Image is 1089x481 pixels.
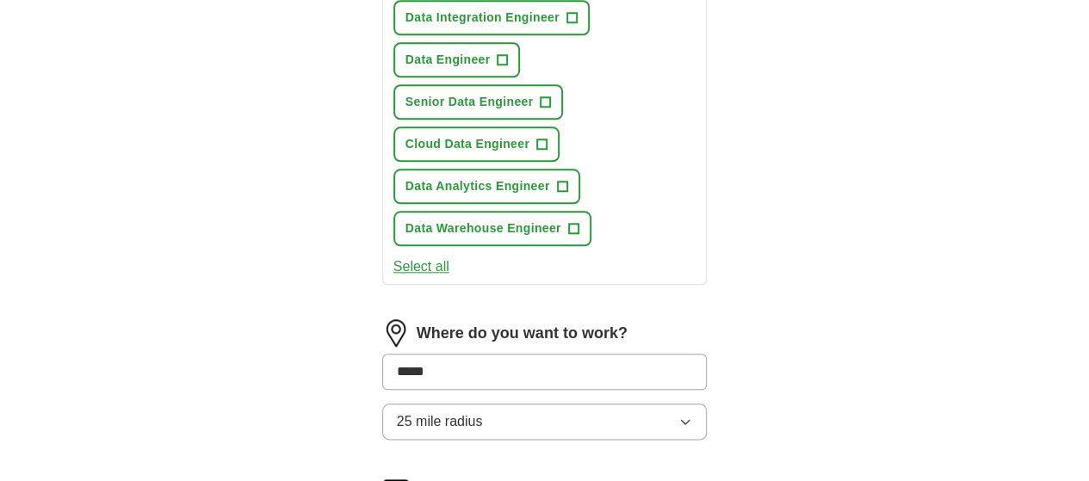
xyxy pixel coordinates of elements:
[393,211,591,246] button: Data Warehouse Engineer
[405,93,534,111] span: Senior Data Engineer
[382,319,410,347] img: location.png
[405,177,550,195] span: Data Analytics Engineer
[405,135,529,153] span: Cloud Data Engineer
[393,84,564,120] button: Senior Data Engineer
[405,219,561,237] span: Data Warehouse Engineer
[405,9,560,27] span: Data Integration Engineer
[393,126,560,162] button: Cloud Data Engineer
[393,42,521,77] button: Data Engineer
[397,411,483,432] span: 25 mile radius
[405,51,491,69] span: Data Engineer
[417,322,628,345] label: Where do you want to work?
[382,404,708,440] button: 25 mile radius
[393,169,580,204] button: Data Analytics Engineer
[393,256,449,277] button: Select all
